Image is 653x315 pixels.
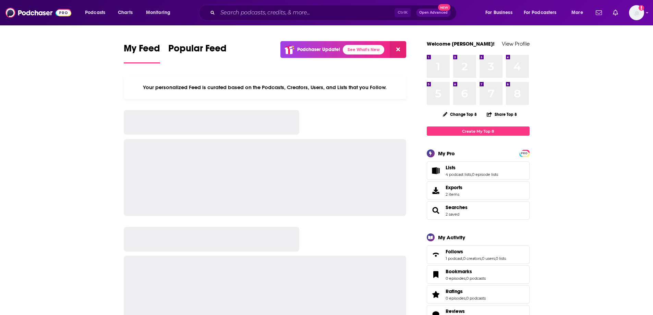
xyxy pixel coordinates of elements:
[427,285,530,304] span: Ratings
[629,5,644,20] span: Logged in as arobertson1
[446,249,463,255] span: Follows
[466,276,486,281] a: 0 podcasts
[446,165,498,171] a: Lists
[446,184,462,191] span: Exports
[427,126,530,136] a: Create My Top 8
[446,192,462,197] span: 2 items
[446,268,472,275] span: Bookmarks
[520,150,529,156] a: PRO
[141,7,179,18] button: open menu
[205,5,463,21] div: Search podcasts, credits, & more...
[297,47,340,52] p: Podchaser Update!
[567,7,592,18] button: open menu
[446,296,465,301] a: 0 episodes
[146,8,170,17] span: Monitoring
[472,172,498,177] a: 0 episode lists
[446,204,468,210] a: Searches
[429,166,443,175] a: Lists
[524,8,557,17] span: For Podcasters
[124,43,160,63] a: My Feed
[218,7,395,18] input: Search podcasts, credits, & more...
[113,7,137,18] a: Charts
[438,150,455,157] div: My Pro
[429,270,443,279] a: Bookmarks
[429,290,443,299] a: Ratings
[343,45,384,54] a: See What's New
[485,8,512,17] span: For Business
[168,43,227,63] a: Popular Feed
[629,5,644,20] button: Show profile menu
[446,165,456,171] span: Lists
[496,256,506,261] a: 0 lists
[446,308,486,314] a: Reviews
[639,5,644,11] svg: Add a profile image
[427,265,530,284] span: Bookmarks
[520,151,529,156] span: PRO
[429,250,443,259] a: Follows
[416,9,451,17] button: Open AdvancedNew
[429,206,443,215] a: Searches
[463,256,481,261] a: 0 creators
[395,8,411,17] span: Ctrl K
[446,288,463,294] span: Ratings
[427,161,530,180] span: Lists
[486,108,517,121] button: Share Top 8
[439,110,481,119] button: Change Top 8
[427,40,495,47] a: Welcome [PERSON_NAME]!
[482,256,495,261] a: 0 users
[446,276,465,281] a: 0 episodes
[446,172,471,177] a: 4 podcast lists
[571,8,583,17] span: More
[427,245,530,264] span: Follows
[438,4,450,11] span: New
[465,276,466,281] span: ,
[471,172,472,177] span: ,
[593,7,605,19] a: Show notifications dropdown
[427,181,530,200] a: Exports
[462,256,463,261] span: ,
[481,7,521,18] button: open menu
[80,7,114,18] button: open menu
[168,43,227,58] span: Popular Feed
[466,296,486,301] a: 0 podcasts
[610,7,621,19] a: Show notifications dropdown
[446,288,486,294] a: Ratings
[118,8,133,17] span: Charts
[419,11,448,14] span: Open Advanced
[481,256,482,261] span: ,
[519,7,567,18] button: open menu
[429,186,443,195] span: Exports
[446,249,506,255] a: Follows
[446,212,459,217] a: 2 saved
[495,256,496,261] span: ,
[446,256,462,261] a: 1 podcast
[124,76,407,99] div: Your personalized Feed is curated based on the Podcasts, Creators, Users, and Lists that you Follow.
[124,43,160,58] span: My Feed
[465,296,466,301] span: ,
[438,234,465,241] div: My Activity
[5,6,71,19] img: Podchaser - Follow, Share and Rate Podcasts
[427,201,530,220] span: Searches
[446,268,486,275] a: Bookmarks
[629,5,644,20] img: User Profile
[502,40,530,47] a: View Profile
[446,308,465,314] span: Reviews
[85,8,105,17] span: Podcasts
